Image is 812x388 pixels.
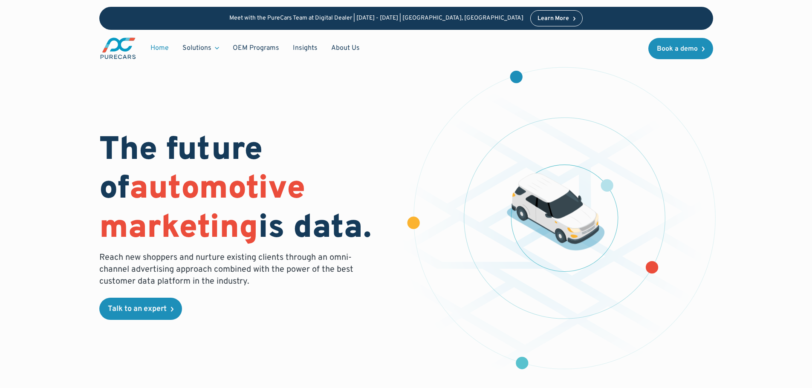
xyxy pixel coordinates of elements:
img: purecars logo [99,37,137,60]
div: Learn More [537,16,569,22]
a: About Us [324,40,367,56]
a: Learn More [530,10,583,26]
div: Talk to an expert [108,305,167,313]
a: Home [144,40,176,56]
a: Insights [286,40,324,56]
div: Solutions [176,40,226,56]
h1: The future of is data. [99,132,396,248]
div: Solutions [182,43,211,53]
a: Book a demo [648,38,713,59]
div: Book a demo [657,46,698,52]
p: Reach new shoppers and nurture existing clients through an omni-channel advertising approach comb... [99,252,358,287]
p: Meet with the PureCars Team at Digital Dealer | [DATE] - [DATE] | [GEOGRAPHIC_DATA], [GEOGRAPHIC_... [229,15,523,22]
img: illustration of a vehicle [507,173,605,250]
a: main [99,37,137,60]
a: Talk to an expert [99,298,182,320]
span: automotive marketing [99,169,305,249]
a: OEM Programs [226,40,286,56]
